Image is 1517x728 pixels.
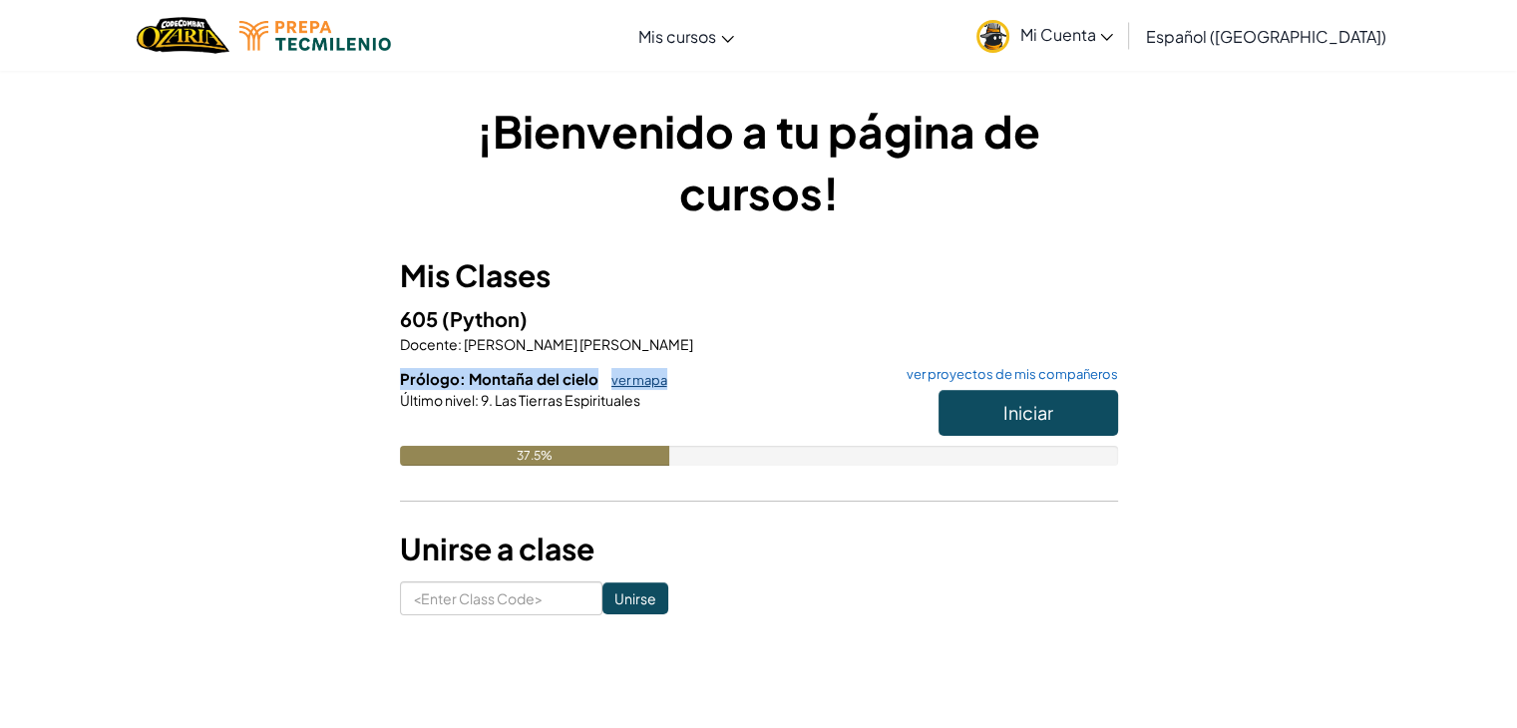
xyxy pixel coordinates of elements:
input: Unirse [602,582,668,614]
span: (Python) [442,306,528,331]
span: : [475,391,479,409]
h3: Mis Clases [400,253,1118,298]
img: Home [137,15,229,56]
span: 9. [479,391,493,409]
div: 37.5% [400,446,669,466]
span: Iniciar [1003,401,1053,424]
button: Iniciar [939,390,1118,436]
span: Mis cursos [638,26,716,47]
a: ver proyectos de mis compañeros [897,368,1118,381]
a: Ozaria by CodeCombat logo [137,15,229,56]
span: Mi Cuenta [1019,24,1113,45]
span: [PERSON_NAME] [PERSON_NAME] [462,335,693,353]
span: 605 [400,306,442,331]
a: Español ([GEOGRAPHIC_DATA]) [1135,9,1395,63]
span: Las Tierras Espirituales [493,391,640,409]
h1: ¡Bienvenido a tu página de cursos! [400,100,1118,223]
input: <Enter Class Code> [400,581,602,615]
a: Mis cursos [628,9,744,63]
span: : [458,335,462,353]
img: Tecmilenio logo [239,21,391,51]
img: avatar [976,20,1009,53]
h3: Unirse a clase [400,527,1118,571]
span: Prólogo: Montaña del cielo [400,369,601,388]
a: ver mapa [601,372,667,388]
a: Mi Cuenta [966,4,1123,67]
span: Docente [400,335,458,353]
span: Español ([GEOGRAPHIC_DATA]) [1145,26,1385,47]
span: Último nivel [400,391,475,409]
